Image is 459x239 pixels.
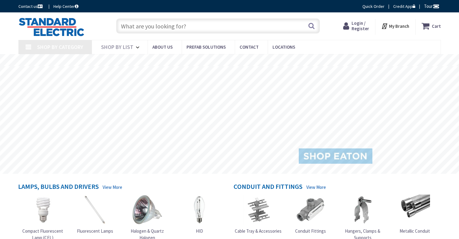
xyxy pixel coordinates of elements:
[235,228,282,234] span: Cable Tray & Accessories
[348,195,378,225] img: Hangers, Clamps & Supports
[400,195,430,234] a: Metallic Conduit Metallic Conduit
[243,195,273,225] img: Cable Tray & Accessories
[234,183,302,192] h4: Conduit and Fittings
[381,21,409,31] div: My Branch
[432,21,441,31] strong: Cart
[400,195,430,225] img: Metallic Conduit
[18,18,84,36] img: Standard Electric
[18,3,44,9] a: Contact us
[400,228,430,234] span: Metallic Conduit
[116,18,320,34] input: What are you looking for?
[134,57,325,64] rs-layer: Coronavirus: Our Commitment to Our Employees and Customers
[184,195,215,225] img: HID
[80,195,110,225] img: Fluorescent Lamps
[184,195,215,234] a: HID HID
[53,3,78,9] a: Help Center
[28,195,58,225] img: Compact Fluorescent Lamp (CFL)
[362,3,384,9] a: Quick Order
[424,3,439,9] span: Tour
[37,44,83,50] span: Shop By Category
[18,183,99,192] h4: Lamps, Bulbs and Drivers
[235,195,282,234] a: Cable Tray & Accessories Cable Tray & Accessories
[273,44,295,50] span: Locations
[101,44,133,50] span: Shop By List
[132,195,162,225] img: Halogen & Quartz Halogen
[186,44,226,50] span: Prefab Solutions
[306,184,326,190] a: View More
[295,195,326,225] img: Conduit Fittings
[152,44,173,50] span: About Us
[240,44,259,50] span: Contact
[196,228,203,234] span: HID
[393,3,415,9] a: Credit App
[422,21,441,31] a: Cart
[295,195,326,234] a: Conduit Fittings Conduit Fittings
[389,23,409,29] strong: My Branch
[77,228,113,234] span: Fluorescent Lamps
[352,20,369,31] span: Login / Register
[77,195,113,234] a: Fluorescent Lamps Fluorescent Lamps
[343,21,369,31] a: Login / Register
[103,184,122,190] a: View More
[295,228,326,234] span: Conduit Fittings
